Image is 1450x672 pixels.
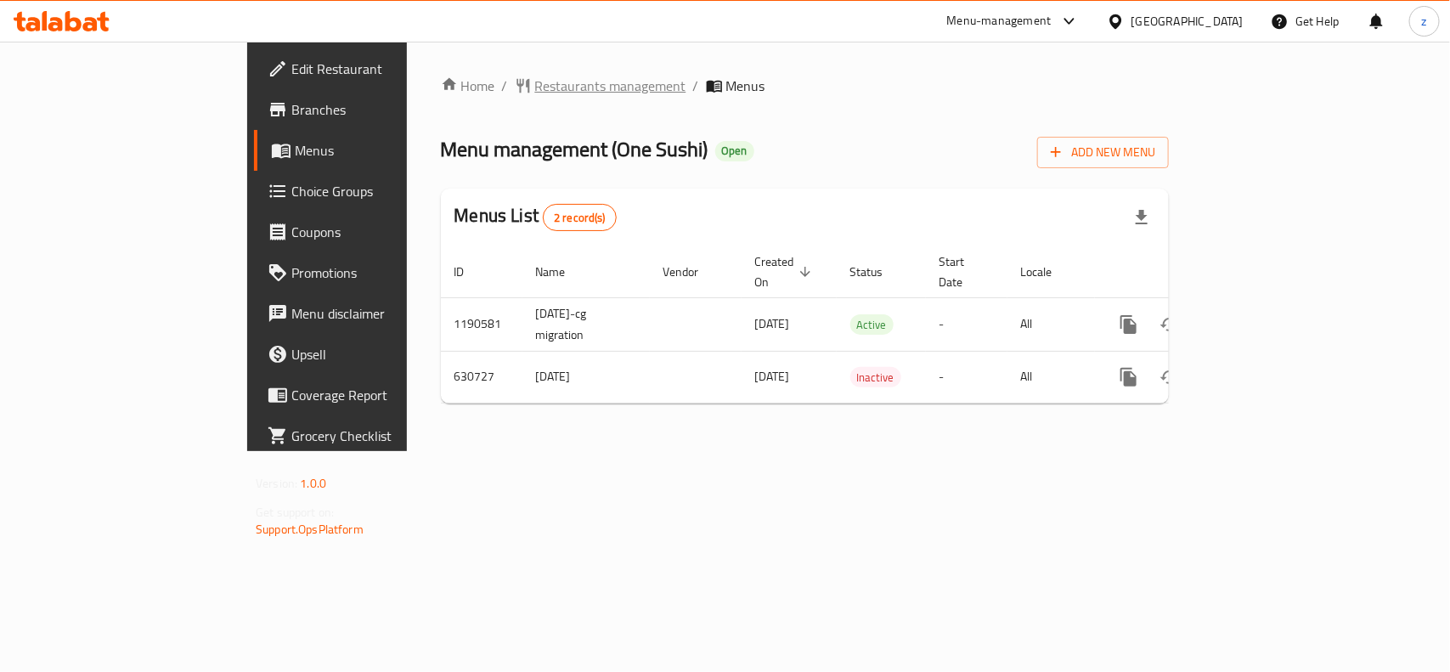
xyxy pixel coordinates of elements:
[850,315,894,335] span: Active
[926,351,1007,403] td: -
[254,89,489,130] a: Branches
[1149,357,1190,398] button: Change Status
[1109,357,1149,398] button: more
[295,140,476,161] span: Menus
[536,262,588,282] span: Name
[522,297,650,351] td: [DATE]-cg migration
[1051,142,1155,163] span: Add New Menu
[544,210,616,226] span: 2 record(s)
[1109,304,1149,345] button: more
[850,368,901,387] span: Inactive
[515,76,686,96] a: Restaurants management
[939,251,987,292] span: Start Date
[947,11,1052,31] div: Menu-management
[454,262,487,282] span: ID
[755,313,790,335] span: [DATE]
[291,59,476,79] span: Edit Restaurant
[535,76,686,96] span: Restaurants management
[254,252,489,293] a: Promotions
[502,76,508,96] li: /
[291,303,476,324] span: Menu disclaimer
[291,99,476,120] span: Branches
[454,203,617,231] h2: Menus List
[254,48,489,89] a: Edit Restaurant
[1021,262,1075,282] span: Locale
[522,351,650,403] td: [DATE]
[715,141,754,161] div: Open
[256,518,364,540] a: Support.OpsPlatform
[254,375,489,415] a: Coverage Report
[850,314,894,335] div: Active
[254,171,489,212] a: Choice Groups
[256,501,334,523] span: Get support on:
[441,76,1169,96] nav: breadcrumb
[693,76,699,96] li: /
[1131,12,1244,31] div: [GEOGRAPHIC_DATA]
[291,181,476,201] span: Choice Groups
[254,130,489,171] a: Menus
[926,297,1007,351] td: -
[291,344,476,364] span: Upsell
[300,472,326,494] span: 1.0.0
[254,212,489,252] a: Coupons
[441,130,708,168] span: Menu management ( One Sushi )
[441,246,1285,404] table: enhanced table
[291,426,476,446] span: Grocery Checklist
[1149,304,1190,345] button: Change Status
[1422,12,1427,31] span: z
[755,365,790,387] span: [DATE]
[254,415,489,456] a: Grocery Checklist
[755,251,816,292] span: Created On
[715,144,754,158] span: Open
[1037,137,1169,168] button: Add New Menu
[850,262,906,282] span: Status
[291,263,476,283] span: Promotions
[1007,351,1095,403] td: All
[291,222,476,242] span: Coupons
[663,262,721,282] span: Vendor
[1095,246,1285,298] th: Actions
[543,204,617,231] div: Total records count
[256,472,297,494] span: Version:
[254,293,489,334] a: Menu disclaimer
[1121,197,1162,238] div: Export file
[1007,297,1095,351] td: All
[254,334,489,375] a: Upsell
[291,385,476,405] span: Coverage Report
[726,76,765,96] span: Menus
[850,367,901,387] div: Inactive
